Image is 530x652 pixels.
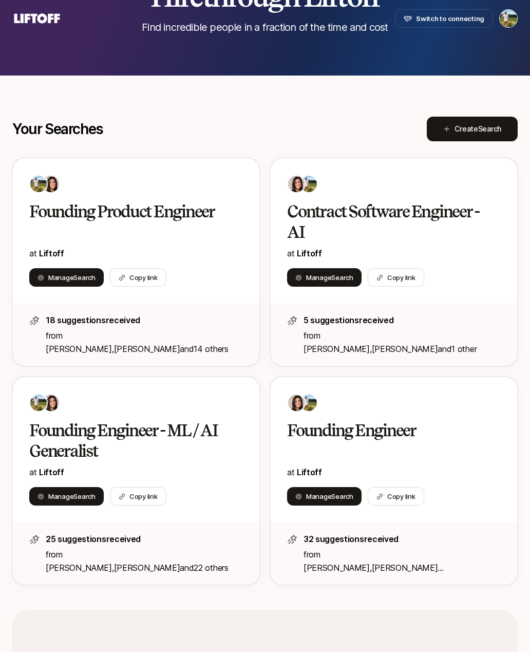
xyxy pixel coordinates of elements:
p: 32 suggestions received [304,532,501,546]
span: and [180,344,228,354]
img: star-icon [29,534,40,545]
span: Manage [306,491,353,501]
span: Search [73,492,95,500]
img: 23676b67_9673_43bb_8dff_2aeac9933bfb.jpg [30,176,47,192]
p: at [29,465,243,479]
span: , [112,344,180,354]
span: Manage [48,272,96,283]
h2: Founding Engineer [287,420,483,441]
span: Search [478,124,501,133]
img: 71d7b91d_d7cb_43b4_a7ea_a9b2f2cc6e03.jpg [288,395,305,411]
button: ManageSearch [29,268,104,287]
img: 23676b67_9673_43bb_8dff_2aeac9933bfb.jpg [30,395,47,411]
button: ManageSearch [287,487,362,506]
span: Manage [48,491,96,501]
p: 5 suggestions received [304,313,501,327]
span: 1 other [451,344,477,354]
span: [PERSON_NAME] [114,344,180,354]
span: Search [331,273,353,282]
button: Copy link [110,487,166,506]
button: Switch to connecting [395,9,493,28]
img: star-icon [287,534,297,545]
img: 23676b67_9673_43bb_8dff_2aeac9933bfb.jpg [300,395,317,411]
button: Copy link [368,268,424,287]
img: star-icon [287,315,297,326]
img: 71d7b91d_d7cb_43b4_a7ea_a9b2f2cc6e03.jpg [288,176,305,192]
span: [PERSON_NAME] [304,344,370,354]
span: 22 others [194,563,228,573]
span: Create [455,123,501,135]
button: Copy link [368,487,424,506]
button: Tyler Kieft [499,9,518,28]
p: 25 suggestions received [46,532,243,546]
p: at [287,247,501,260]
img: Tyler Kieft [500,10,517,27]
p: at [29,247,243,260]
button: ManageSearch [287,268,362,287]
p: at [287,465,501,479]
p: Your Searches [12,121,103,137]
span: and [438,344,477,354]
span: [PERSON_NAME] [304,563,370,573]
img: 71d7b91d_d7cb_43b4_a7ea_a9b2f2cc6e03.jpg [43,176,59,192]
span: , [370,344,438,354]
h2: Contract Software Engineer - AI [287,201,483,243]
h2: Founding Product Engineer [29,201,225,222]
a: Liftoff [297,248,322,258]
p: from [304,548,501,574]
p: from [46,329,243,356]
span: Liftoff [297,467,322,477]
span: [PERSON_NAME] [46,563,112,573]
span: Search [331,492,353,500]
span: [PERSON_NAME] [372,344,438,354]
a: Liftoff [39,248,64,258]
img: 23676b67_9673_43bb_8dff_2aeac9933bfb.jpg [300,176,317,192]
p: from [304,329,501,356]
h2: Founding Engineer - ML / AI Generalist [29,420,225,461]
span: [PERSON_NAME] [46,344,112,354]
span: Manage [306,272,353,283]
span: [PERSON_NAME][US_STATE] [304,563,444,586]
button: CreateSearch [427,117,518,141]
button: Copy link [110,268,166,287]
img: star-icon [29,315,40,326]
span: , [304,563,444,586]
span: , [112,563,180,573]
p: 18 suggestions received [46,313,243,327]
span: Switch to connecting [416,13,484,24]
span: and [180,563,228,573]
span: 14 others [194,344,228,354]
span: [PERSON_NAME] [114,563,180,573]
span: Search [73,273,95,282]
a: Liftoff [39,467,64,477]
button: ManageSearch [29,487,104,506]
img: 71d7b91d_d7cb_43b4_a7ea_a9b2f2cc6e03.jpg [43,395,59,411]
p: from [46,548,243,574]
